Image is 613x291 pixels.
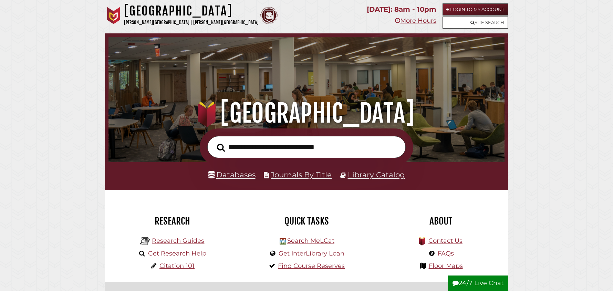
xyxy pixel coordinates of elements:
a: Research Guides [152,237,204,245]
p: [PERSON_NAME][GEOGRAPHIC_DATA] | [PERSON_NAME][GEOGRAPHIC_DATA] [124,19,259,27]
a: Journals By Title [271,170,332,179]
h1: [GEOGRAPHIC_DATA] [118,98,496,128]
i: Search [217,143,225,152]
h1: [GEOGRAPHIC_DATA] [124,3,259,19]
a: Search MeLCat [287,237,334,245]
a: Floor Maps [429,262,463,270]
a: Find Course Reserves [278,262,345,270]
a: More Hours [395,17,436,24]
a: Databases [208,170,256,179]
a: FAQs [438,250,454,257]
a: Contact Us [428,237,463,245]
img: Hekman Library Logo [280,238,286,245]
a: Site Search [443,17,508,29]
a: Get InterLibrary Loan [279,250,344,257]
h2: Quick Tasks [245,215,368,227]
p: [DATE]: 8am - 10pm [367,3,436,15]
a: Library Catalog [348,170,405,179]
img: Hekman Library Logo [140,236,150,246]
img: Calvin Theological Seminary [260,7,278,24]
a: Get Research Help [148,250,206,257]
h2: Research [110,215,234,227]
a: Citation 101 [159,262,195,270]
a: Login to My Account [443,3,508,15]
button: Search [214,142,228,154]
img: Calvin University [105,7,122,24]
h2: About [379,215,503,227]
